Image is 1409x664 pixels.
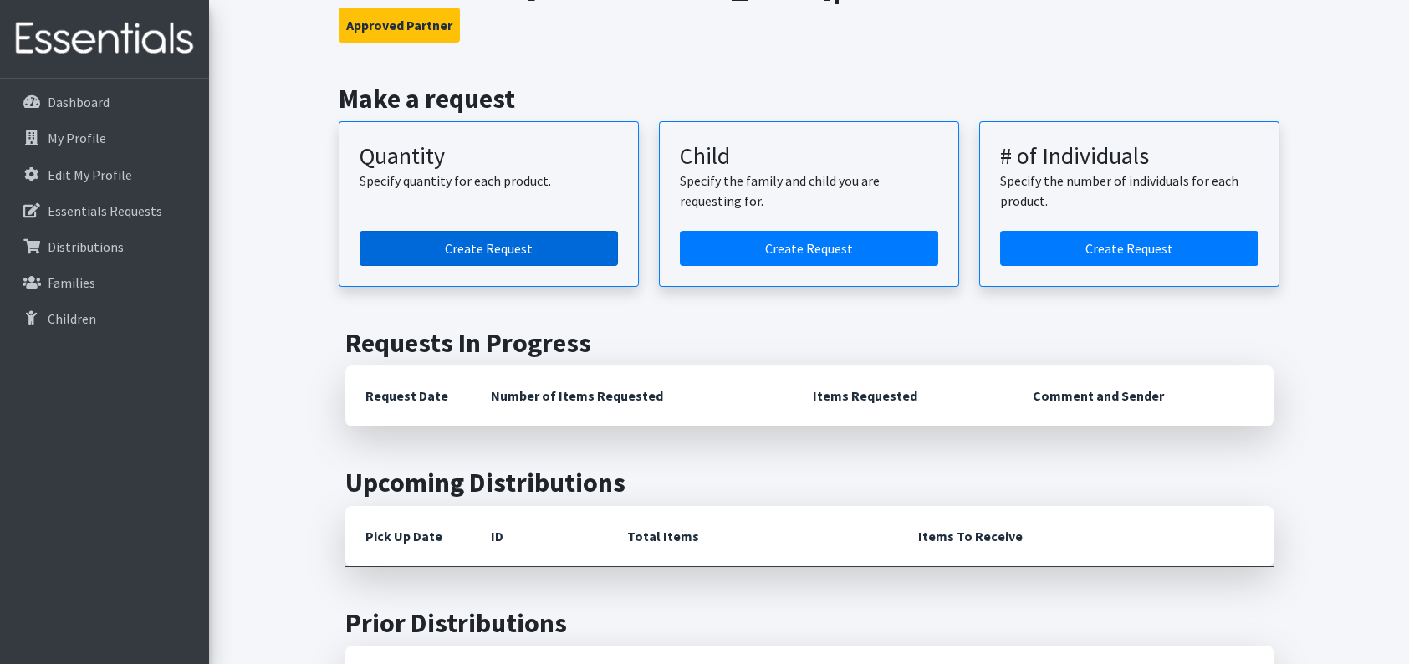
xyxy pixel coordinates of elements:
p: Edit My Profile [48,166,132,183]
th: ID [471,506,607,567]
h2: Requests In Progress [345,327,1274,359]
p: Specify the number of individuals for each product. [1000,171,1258,211]
a: Create a request for a child or family [680,231,938,266]
th: Total Items [607,506,898,567]
p: My Profile [48,130,106,146]
p: Families [48,274,95,291]
button: Approved Partner [339,8,460,43]
p: Essentials Requests [48,202,162,219]
p: Specify the family and child you are requesting for. [680,171,938,211]
th: Items To Receive [898,506,1274,567]
h3: Child [680,142,938,171]
a: Create a request by quantity [360,231,618,266]
p: Specify quantity for each product. [360,171,618,191]
a: My Profile [7,121,202,155]
th: Pick Up Date [345,506,471,567]
p: Distributions [48,238,124,255]
p: Children [48,310,96,327]
img: HumanEssentials [7,11,202,67]
th: Items Requested [793,365,1013,426]
p: Dashboard [48,94,110,110]
h2: Make a request [339,83,1279,115]
a: Edit My Profile [7,158,202,192]
a: Children [7,302,202,335]
th: Number of Items Requested [471,365,794,426]
h2: Upcoming Distributions [345,467,1274,498]
h2: Prior Distributions [345,607,1274,639]
a: Essentials Requests [7,194,202,227]
h3: Quantity [360,142,618,171]
th: Comment and Sender [1013,365,1273,426]
th: Request Date [345,365,471,426]
a: Families [7,266,202,299]
a: Create a request by number of individuals [1000,231,1258,266]
a: Dashboard [7,85,202,119]
a: Distributions [7,230,202,263]
h3: # of Individuals [1000,142,1258,171]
